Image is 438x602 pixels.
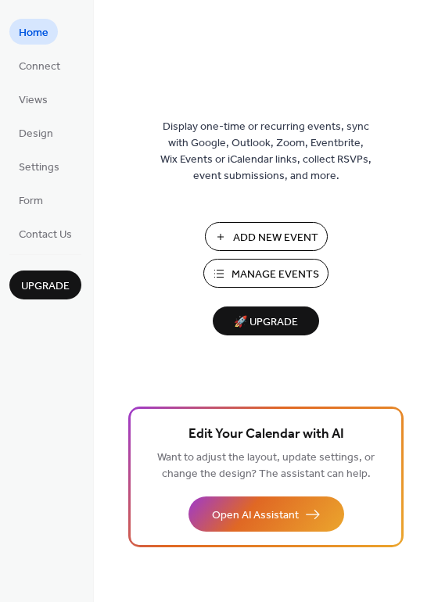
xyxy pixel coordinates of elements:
[9,19,58,45] a: Home
[222,312,310,333] span: 🚀 Upgrade
[9,52,70,78] a: Connect
[9,153,69,179] a: Settings
[19,59,60,75] span: Connect
[212,507,299,524] span: Open AI Assistant
[188,496,344,532] button: Open AI Assistant
[203,259,328,288] button: Manage Events
[213,306,319,335] button: 🚀 Upgrade
[9,220,81,246] a: Contact Us
[232,267,319,283] span: Manage Events
[19,126,53,142] span: Design
[19,227,72,243] span: Contact Us
[205,222,328,251] button: Add New Event
[19,159,59,176] span: Settings
[9,271,81,299] button: Upgrade
[160,119,372,185] span: Display one-time or recurring events, sync with Google, Outlook, Zoom, Eventbrite, Wix Events or ...
[21,278,70,295] span: Upgrade
[9,120,63,145] a: Design
[9,86,57,112] a: Views
[9,187,52,213] a: Form
[19,92,48,109] span: Views
[19,193,43,210] span: Form
[233,230,318,246] span: Add New Event
[188,424,344,446] span: Edit Your Calendar with AI
[157,447,375,485] span: Want to adjust the layout, update settings, or change the design? The assistant can help.
[19,25,48,41] span: Home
